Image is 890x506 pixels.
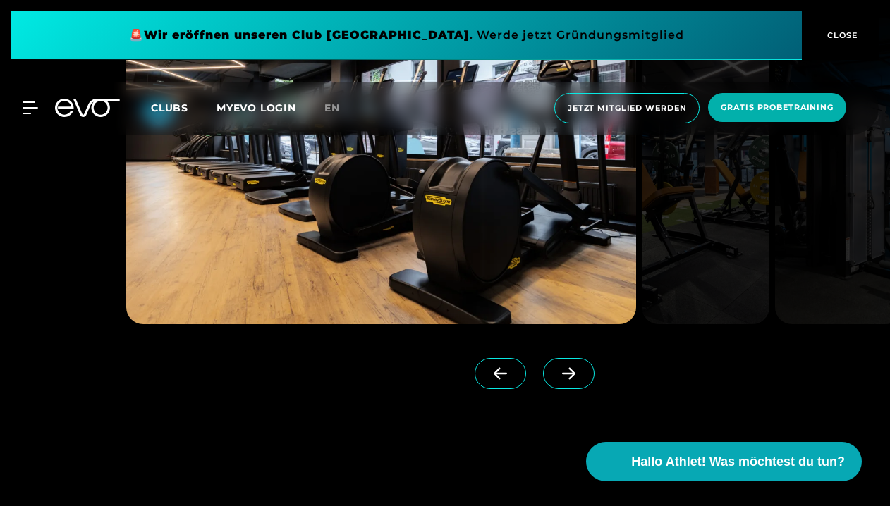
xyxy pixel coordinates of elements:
[151,101,217,114] a: Clubs
[324,101,340,114] span: en
[568,102,686,114] span: Jetzt Mitglied werden
[550,93,704,123] a: Jetzt Mitglied werden
[721,101,834,113] span: Gratis Probetraining
[217,101,296,114] a: MYEVO LOGIN
[802,11,879,60] button: CLOSE
[704,93,851,123] a: Gratis Probetraining
[151,101,188,114] span: Clubs
[126,18,636,324] img: evofitness
[642,18,769,324] img: evofitness
[631,452,845,471] span: Hallo Athlet! Was möchtest du tun?
[324,100,357,116] a: en
[824,29,858,42] span: CLOSE
[586,442,862,481] button: Hallo Athlet! Was möchtest du tun?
